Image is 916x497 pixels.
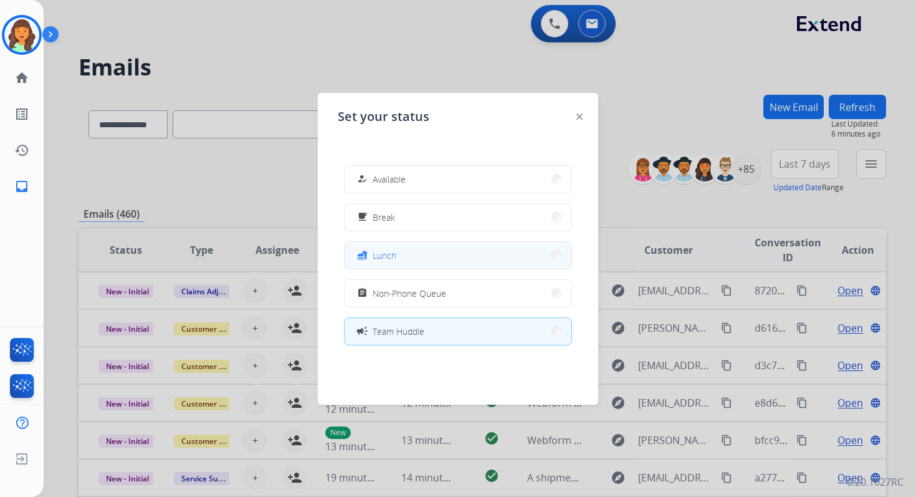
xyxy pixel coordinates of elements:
[576,113,583,120] img: close-button
[338,108,429,125] span: Set your status
[345,318,571,345] button: Team Huddle
[357,174,368,185] mat-icon: how_to_reg
[357,250,368,261] mat-icon: fastfood
[373,249,396,262] span: Lunch
[345,166,571,193] button: Available
[4,17,39,52] img: avatar
[345,204,571,231] button: Break
[373,211,395,224] span: Break
[373,287,446,300] span: Non-Phone Queue
[357,288,368,299] mat-icon: assignment
[14,70,29,85] mat-icon: home
[14,179,29,194] mat-icon: inbox
[345,280,571,307] button: Non-Phone Queue
[373,325,424,338] span: Team Huddle
[357,212,368,223] mat-icon: free_breakfast
[345,242,571,269] button: Lunch
[356,325,368,337] mat-icon: campaign
[373,173,406,186] span: Available
[14,143,29,158] mat-icon: history
[847,475,904,490] p: 0.20.1027RC
[14,107,29,122] mat-icon: list_alt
